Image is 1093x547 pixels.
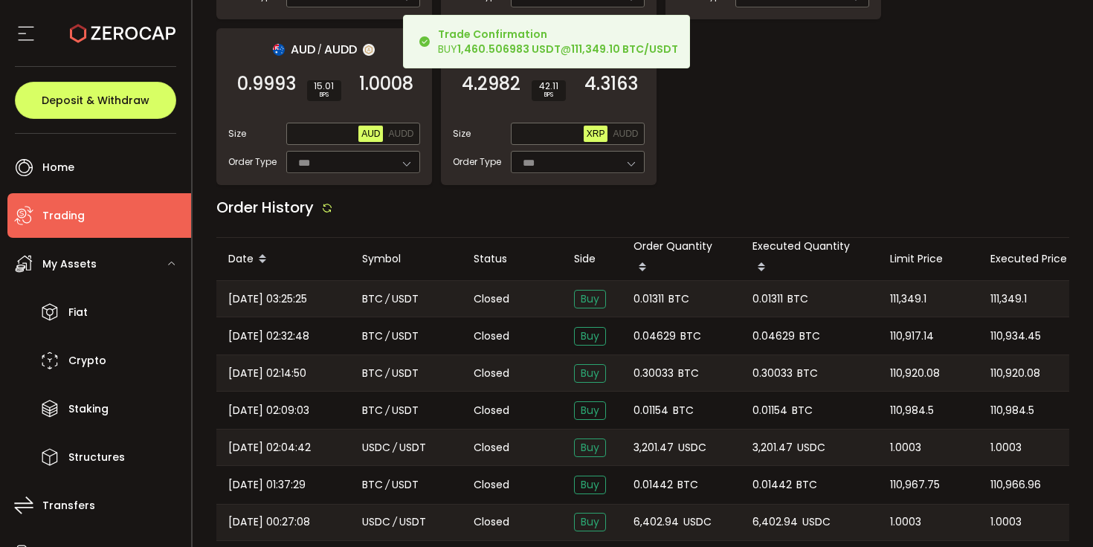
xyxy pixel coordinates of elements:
span: BTC [362,328,383,345]
span: 4.2982 [462,77,520,91]
span: 0.01154 [752,402,787,419]
span: 110,984.5 [990,402,1034,419]
span: BTC [673,402,694,419]
em: / [385,291,390,308]
span: Buy [574,364,606,383]
span: Structures [68,447,125,468]
span: 1.0003 [890,514,921,531]
b: 1,460.506983 USDT [457,42,561,56]
span: Buy [574,401,606,420]
span: Closed [474,403,509,418]
button: AUD [358,126,383,142]
span: BTC [677,476,698,493]
span: Fiat [68,302,88,323]
span: 110,984.5 [890,402,934,419]
em: / [393,514,397,531]
span: 1.0008 [359,77,413,91]
span: BTC [362,402,383,419]
span: 3,201.47 [633,439,674,456]
span: BTC [799,328,820,345]
span: BTC [792,402,813,419]
span: AUDD [324,40,357,59]
div: Limit Price [878,250,978,268]
span: BTC [787,291,808,308]
span: Closed [474,291,509,307]
span: BTC [362,476,383,493]
span: [DATE] 00:27:08 [228,514,310,531]
span: AUD [361,129,380,139]
em: / [385,328,390,345]
span: USDT [399,439,426,456]
span: USDC [362,439,390,456]
span: 6,402.94 [633,514,679,531]
span: 6,402.94 [752,514,798,531]
span: USDT [392,328,419,345]
div: Symbol [350,250,462,268]
span: 111,349.1 [890,291,926,308]
span: My Assets [42,253,97,275]
span: Closed [474,440,509,456]
span: USDT [392,365,419,382]
span: 110,934.45 [990,328,1041,345]
img: aud_portfolio.svg [273,44,285,56]
span: USDC [678,439,706,456]
span: BTC [796,476,817,493]
span: 0.01311 [633,291,664,308]
span: Order Type [228,155,277,169]
img: zuPXiwguUFiBOIQyqLOiXsnnNitlx7q4LCwEbLHADjIpTka+Lip0HH8D0VTrd02z+wEAAAAASUVORK5CYII= [363,44,375,56]
span: 110,967.75 [890,476,940,493]
b: 111,349.10 BTC/USDT [571,42,678,56]
span: 42.11 [538,82,560,91]
span: 0.30033 [633,365,674,382]
em: / [385,365,390,382]
span: 110,920.08 [890,365,940,382]
span: BTC [362,291,383,308]
span: Home [42,157,74,178]
span: AUDD [388,129,413,139]
span: 111,349.1 [990,291,1027,308]
span: 0.01311 [752,291,783,308]
span: AUDD [613,129,638,139]
span: 0.01154 [633,402,668,419]
span: [DATE] 02:04:42 [228,439,311,456]
div: Date [216,247,350,272]
span: USDT [392,291,419,308]
span: 0.04629 [752,328,795,345]
span: Closed [474,514,509,530]
span: BTC [797,365,818,382]
div: BUY @ [438,27,678,56]
span: [DATE] 01:37:29 [228,476,306,493]
span: USDC [683,514,712,531]
span: Size [453,127,471,140]
span: AUD [291,40,315,59]
b: Trade Confirmation [438,27,547,42]
span: USDT [392,476,419,493]
span: 110,966.96 [990,476,1041,493]
div: Executed Quantity [741,238,878,280]
span: Buy [574,476,606,494]
button: AUDD [385,126,416,142]
span: Size [228,127,246,140]
span: USDT [392,402,419,419]
span: Trading [42,205,85,227]
span: Closed [474,366,509,381]
em: / [393,439,397,456]
span: 0.30033 [752,365,793,382]
span: Closed [474,477,509,493]
span: XRP [587,129,605,139]
span: USDC [797,439,825,456]
span: 110,920.08 [990,365,1040,382]
span: BTC [678,365,699,382]
span: 0.01442 [752,476,792,493]
span: Deposit & Withdraw [42,95,149,106]
span: 1.0003 [990,514,1022,531]
span: 0.04629 [633,328,676,345]
span: Crypto [68,350,106,372]
span: 0.9993 [237,77,296,91]
span: 1.0003 [990,439,1022,456]
span: USDT [399,514,426,531]
span: Buy [574,438,606,457]
span: BTC [680,328,701,345]
span: BTC [668,291,689,308]
em: / [385,476,390,493]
